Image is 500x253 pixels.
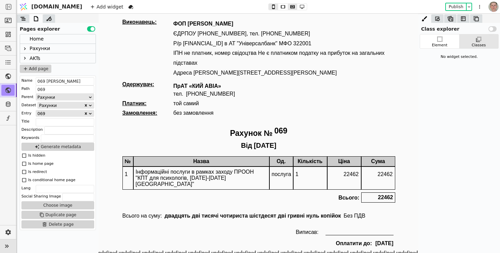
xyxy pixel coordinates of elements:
[184,113,197,127] div: 069
[446,3,466,10] button: Publish
[30,53,40,63] div: AKTs
[247,179,271,189] div: Всього:
[28,152,45,159] div: Is hidden
[237,143,271,153] div: Ціна
[83,25,305,35] p: Р/р [FINANCIAL_ID] в АТ "Універсалбанк" МФО 322001
[179,143,203,153] div: Од.
[83,35,305,54] p: ІПН не платник, номер свідоцтва Не є платником податку на прибуток на загальних підставах
[32,143,43,153] div: №
[30,34,44,44] div: Home
[21,85,30,92] div: Path
[140,113,182,127] p: Рахунок №
[17,0,86,13] a: [DOMAIN_NAME]
[30,44,50,53] div: Рахунки
[43,143,179,153] div: Назва
[21,211,94,219] button: Duplicate page
[20,65,51,73] button: Add page
[83,5,305,15] p: ФОП [PERSON_NAME]
[21,110,31,117] div: Entry
[472,43,486,48] div: Classes
[37,94,88,100] div: Рахунки
[21,185,31,192] div: Lang
[432,43,448,48] div: Element
[20,53,96,63] div: AKTs
[83,87,109,93] div: той самий
[83,15,305,25] p: ЄДРПОУ [PHONE_NUMBER], тел. [PHONE_NUMBER]
[88,3,126,11] div: Add widget
[21,94,33,100] div: Parent
[271,179,305,189] div: 22462
[37,110,84,116] div: 069
[32,87,83,93] div: Платник:
[32,96,83,102] div: Замовлення:
[21,77,32,84] div: Name
[420,51,499,63] div: No widget selected.
[20,44,96,53] div: Рахунки
[83,96,123,102] div: без замовлення
[28,177,76,184] div: Is conditional home page
[17,23,99,33] div: Pages explorer
[31,3,82,11] span: [DOMAIN_NAME]
[96,77,145,83] div: [PHONE_NUMBER]
[205,216,228,222] div: Виписав:
[20,34,96,44] div: Home
[271,153,305,168] div: 22462
[21,201,94,209] button: Choose image
[21,118,30,125] div: Title
[21,143,94,151] button: Generate metadata
[44,153,179,176] div: Інформаційні послуги в рамках заходу ПРООН "КПТ для психологів, [DATE]-[DATE] [GEOGRAPHIC_DATA]"
[21,220,94,228] button: Delete page
[203,143,237,153] div: Кількість
[203,153,237,168] div: 1
[83,69,145,76] div: ПрАТ «КИЙ АВІА»
[28,160,54,167] div: Is home page
[237,153,271,168] div: 22462
[28,169,47,175] div: Is redirect
[33,153,43,168] div: 1
[180,153,203,168] div: послуга
[32,68,83,83] div: Одержувач:
[39,102,84,109] div: Рахунки
[74,199,253,205] div: двадцять дві тисячі чотириста шістдесят дві гривні нуль копійок
[21,193,61,200] div: Social Sharing Image
[246,225,283,235] div: Оплатити до:
[488,2,499,12] img: 1560949290925-CROPPED-IMG_0201-2-.jpg
[418,23,500,33] div: Class explorer
[283,225,305,235] div: [DATE]
[21,126,43,133] div: Description
[271,143,305,153] div: Сума
[32,5,83,12] div: Виконавець:
[151,128,162,136] div: Від
[18,0,29,13] img: Logo
[83,77,96,83] div: тел.
[21,135,39,141] div: Keywords
[83,54,305,64] p: Адреса [PERSON_NAME][STREET_ADDRESS][PERSON_NAME]
[32,199,74,205] div: Всього на суму:
[164,128,186,136] div: [DATE]
[21,102,36,109] div: Dataset
[253,199,278,205] div: Без ПДВ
